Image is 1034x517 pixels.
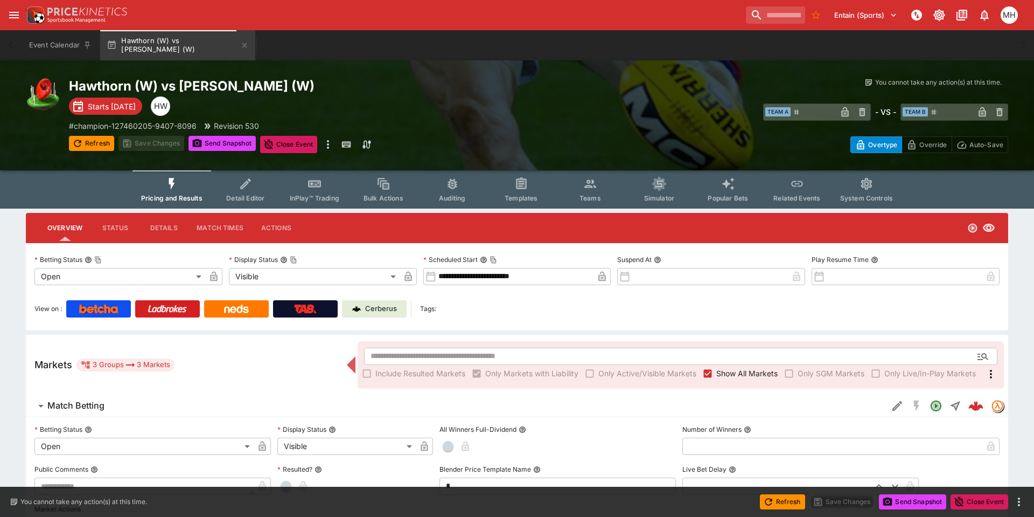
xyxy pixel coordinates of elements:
[871,256,878,264] button: Play Resume Time
[952,5,972,25] button: Documentation
[490,256,497,264] button: Copy To Clipboard
[290,256,297,264] button: Copy To Clipboard
[85,256,92,264] button: Betting StatusCopy To Clipboard
[919,139,947,150] p: Override
[139,215,188,241] button: Details
[23,30,98,60] button: Event Calendar
[277,465,312,474] p: Resulted?
[812,255,869,264] p: Play Resume Time
[480,256,487,264] button: Scheduled StartCopy To Clipboard
[997,3,1021,27] button: Michael Hutchinson
[967,223,978,233] svg: Open
[39,215,91,241] button: Overview
[973,347,993,366] button: Open
[965,395,987,417] a: eaa3cce1-a666-4d5d-9664-0dc00b4e98bd
[617,255,652,264] p: Suspend At
[765,107,791,116] span: Team A
[946,396,965,416] button: Straight
[148,305,187,313] img: Ladbrokes
[132,170,902,209] div: Event type filters
[214,120,259,132] p: Revision 530
[903,107,928,116] span: Team B
[875,106,896,118] h6: - VS -
[888,396,907,416] button: Edit Detail
[746,6,805,24] input: search
[744,426,751,433] button: Number of Winners
[773,194,820,202] span: Related Events
[439,194,465,202] span: Auditing
[439,465,531,474] p: Blender Price Template Name
[26,395,888,417] button: Match Betting
[682,465,726,474] p: Live Bet Delay
[952,136,1008,153] button: Auto-Save
[968,398,983,413] img: logo-cerberus--red.svg
[90,466,98,473] button: Public Comments
[252,215,301,241] button: Actions
[533,466,541,473] button: Blender Price Template Name
[968,398,983,413] div: eaa3cce1-a666-4d5d-9664-0dc00b4e98bd
[280,256,288,264] button: Display StatusCopy To Clipboard
[229,268,400,285] div: Visible
[708,194,748,202] span: Popular Bets
[188,215,252,241] button: Match Times
[930,5,949,25] button: Toggle light/dark mode
[34,255,82,264] p: Betting Status
[951,494,1008,509] button: Close Event
[644,194,674,202] span: Simulator
[850,136,902,153] button: Overtype
[260,136,318,153] button: Close Event
[1001,6,1018,24] div: Michael Hutchinson
[81,359,170,371] div: 3 Groups 3 Markets
[188,136,256,151] button: Send Snapshot
[365,304,397,314] p: Cerberus
[85,426,92,433] button: Betting Status
[34,268,205,285] div: Open
[69,78,539,94] h2: Copy To Clipboard
[982,222,995,235] svg: Visible
[682,425,742,434] p: Number of Winners
[79,305,118,313] img: Betcha
[375,368,465,379] span: Include Resulted Markets
[875,78,1002,87] p: You cannot take any action(s) at this time.
[926,396,946,416] button: Open
[47,18,106,23] img: Sportsbook Management
[290,194,339,202] span: InPlay™ Trading
[24,4,45,26] img: PriceKinetics Logo
[315,466,322,473] button: Resulted?
[88,101,136,112] p: Starts [DATE]
[654,256,661,264] button: Suspend At
[364,194,403,202] span: Bulk Actions
[277,425,326,434] p: Display Status
[26,78,60,112] img: australian_rules.png
[141,194,202,202] span: Pricing and Results
[828,6,904,24] button: Select Tenant
[34,438,254,455] div: Open
[4,5,24,25] button: open drawer
[984,368,997,381] svg: More
[1012,495,1025,508] button: more
[884,368,976,379] span: Only Live/In-Play Markets
[798,368,864,379] span: Only SGM Markets
[807,6,825,24] button: No Bookmarks
[91,215,139,241] button: Status
[151,96,170,116] div: Harry Walker
[902,136,952,153] button: Override
[840,194,893,202] span: System Controls
[975,5,994,25] button: Notifications
[879,494,946,509] button: Send Snapshot
[229,255,278,264] p: Display Status
[20,497,147,507] p: You cannot take any action(s) at this time.
[294,305,317,313] img: TabNZ
[69,120,197,132] p: Copy To Clipboard
[100,30,255,60] button: Hawthorn (W) vs [PERSON_NAME] (W)
[579,194,601,202] span: Teams
[47,8,127,16] img: PriceKinetics
[439,425,516,434] p: All Winners Full-Dividend
[34,300,62,318] label: View on :
[907,396,926,416] button: SGM Disabled
[420,300,436,318] label: Tags:
[352,305,361,313] img: Cerberus
[226,194,264,202] span: Detail Editor
[423,255,478,264] p: Scheduled Start
[34,465,88,474] p: Public Comments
